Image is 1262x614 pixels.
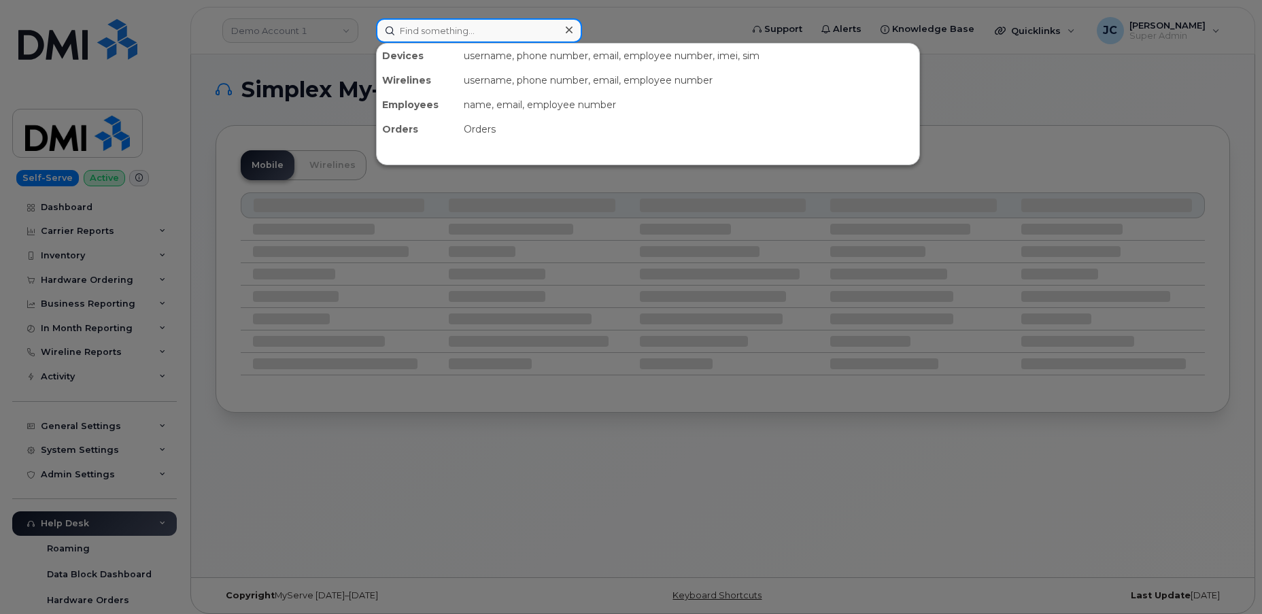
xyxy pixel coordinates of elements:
[458,92,919,117] div: name, email, employee number
[458,68,919,92] div: username, phone number, email, employee number
[377,92,458,117] div: Employees
[377,68,458,92] div: Wirelines
[458,117,919,141] div: Orders
[377,44,458,68] div: Devices
[458,44,919,68] div: username, phone number, email, employee number, imei, sim
[377,117,458,141] div: Orders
